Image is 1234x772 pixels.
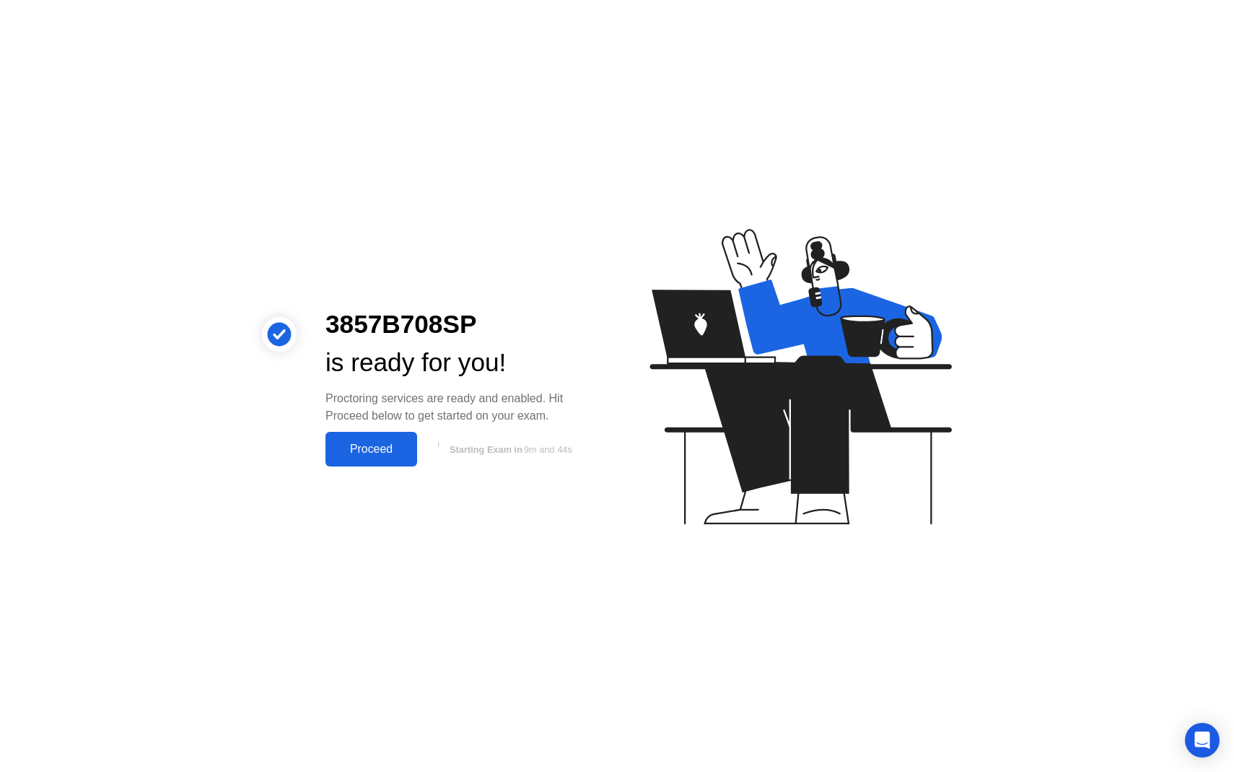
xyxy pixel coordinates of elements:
[325,432,417,467] button: Proceed
[1185,723,1220,758] div: Open Intercom Messenger
[524,444,572,455] span: 9m and 44s
[325,390,594,425] div: Proctoring services are ready and enabled. Hit Proceed below to get started on your exam.
[330,443,413,456] div: Proceed
[325,344,594,382] div: is ready for you!
[325,305,594,344] div: 3857B708SP
[424,435,594,463] button: Starting Exam in9m and 44s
